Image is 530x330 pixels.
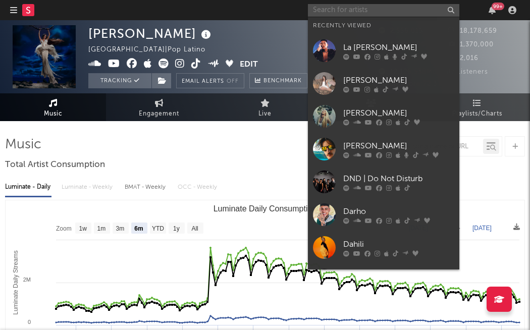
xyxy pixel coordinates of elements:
div: Darho [343,205,454,217]
button: Email AlertsOff [176,73,244,88]
a: Benchmark [249,73,307,88]
a: [PERSON_NAME] [308,133,459,166]
div: [PERSON_NAME] [88,25,214,42]
a: [PERSON_NAME] [308,100,459,133]
div: La [PERSON_NAME] [343,41,454,53]
div: 99 + [492,3,504,10]
text: [DATE] [472,225,492,232]
div: [PERSON_NAME] [343,140,454,152]
div: Luminate - Daily [5,179,51,196]
span: Engagement [139,108,179,120]
button: Edit [240,59,258,71]
a: DND | Do Not Disturb [308,166,459,198]
span: Total Artist Consumption [5,159,105,171]
div: [PERSON_NAME] [343,107,454,119]
div: BMAT - Weekly [125,179,168,196]
text: 1w [79,225,87,232]
div: [PERSON_NAME] [343,74,454,86]
a: Engagement [106,93,212,121]
text: 1y [173,225,180,232]
a: Dahili [308,231,459,264]
text: YTD [152,225,164,232]
button: 99+ [489,6,496,14]
input: Search for artists [308,4,459,17]
div: [GEOGRAPHIC_DATA] | Pop Latino [88,44,217,56]
em: Off [227,79,239,84]
span: 18,178,659 [448,28,497,34]
text: 2M [23,277,31,283]
span: Music [44,108,63,120]
text: Zoom [56,225,72,232]
span: Playlists/Charts [452,108,502,120]
a: [PERSON_NAME] [308,67,459,100]
span: 2,016 [448,55,479,62]
text: 3m [116,225,125,232]
a: Playlists/Charts [424,93,530,121]
button: Tracking [88,73,151,88]
text: 1m [97,225,106,232]
text: 0 [28,319,31,325]
div: Dahili [343,238,454,250]
text: 6m [134,225,143,232]
div: Recently Viewed [313,20,454,32]
a: La [PERSON_NAME] [308,34,459,67]
div: DND | Do Not Disturb [343,173,454,185]
text: Luminate Daily Consumption [214,204,317,213]
span: 1,370,000 [448,41,494,48]
a: Darho [308,198,459,231]
span: Live [258,108,272,120]
text: Luminate Daily Streams [12,250,19,314]
span: Benchmark [263,75,302,87]
a: Live [212,93,318,121]
text: All [191,225,198,232]
a: Somos Frijoleros [308,264,459,297]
